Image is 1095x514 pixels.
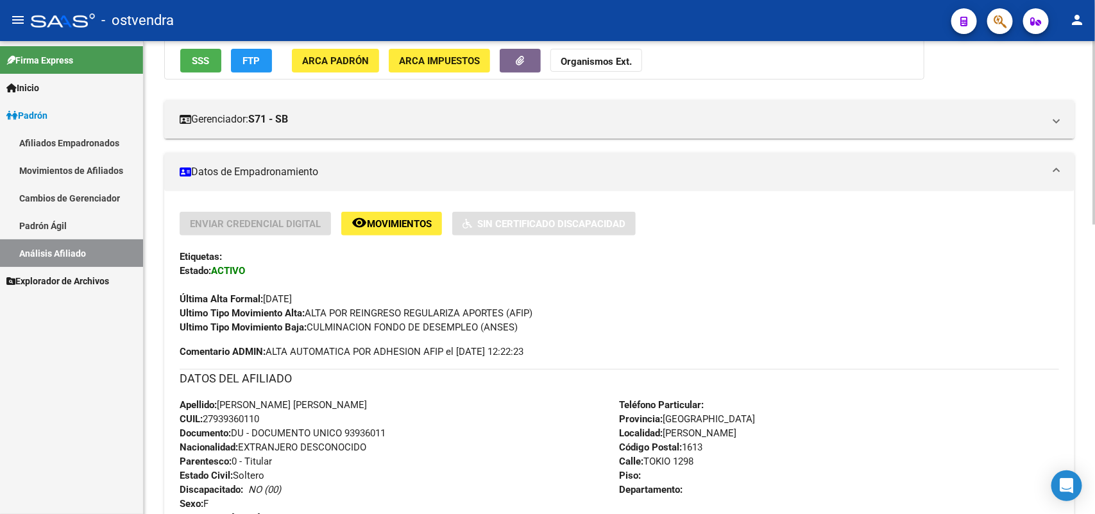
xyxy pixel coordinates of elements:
[180,470,264,481] span: Soltero
[6,108,47,123] span: Padrón
[292,49,379,73] button: ARCA Padrón
[180,470,233,481] strong: Estado Civil:
[620,427,663,439] strong: Localidad:
[180,293,263,305] strong: Última Alta Formal:
[180,346,266,357] strong: Comentario ADMIN:
[180,456,272,467] span: 0 - Titular
[180,321,307,333] strong: Ultimo Tipo Movimiento Baja:
[180,251,222,262] strong: Etiquetas:
[180,413,259,425] span: 27939360110
[180,484,243,495] strong: Discapacitado:
[180,399,367,411] span: [PERSON_NAME] [PERSON_NAME]
[399,55,480,67] span: ARCA Impuestos
[620,470,641,481] strong: Piso:
[180,265,211,277] strong: Estado:
[211,265,245,277] strong: ACTIVO
[190,218,321,230] span: Enviar Credencial Digital
[231,49,272,73] button: FTP
[6,274,109,288] span: Explorador de Archivos
[180,370,1059,388] h3: DATOS DEL AFILIADO
[367,218,432,230] span: Movimientos
[248,484,281,495] i: NO (00)
[550,49,642,73] button: Organismos Ext.
[620,399,704,411] strong: Teléfono Particular:
[620,456,694,467] span: TOKIO 1298
[180,212,331,236] button: Enviar Credencial Digital
[180,441,238,453] strong: Nacionalidad:
[1069,12,1085,28] mat-icon: person
[180,399,217,411] strong: Apellido:
[180,456,232,467] strong: Parentesco:
[302,55,369,67] span: ARCA Padrón
[192,55,210,67] span: SSS
[180,112,1044,126] mat-panel-title: Gerenciador:
[620,427,737,439] span: [PERSON_NAME]
[180,49,221,73] button: SSS
[180,345,523,359] span: ALTA AUTOMATICA POR ADHESION AFIP el [DATE] 12:22:23
[164,100,1074,139] mat-expansion-panel-header: Gerenciador:S71 - SB
[620,413,756,425] span: [GEOGRAPHIC_DATA]
[1051,470,1082,501] div: Open Intercom Messenger
[620,441,703,453] span: 1613
[180,293,292,305] span: [DATE]
[620,441,683,453] strong: Código Postal:
[6,53,73,67] span: Firma Express
[180,413,203,425] strong: CUIL:
[243,55,260,67] span: FTP
[620,456,644,467] strong: Calle:
[389,49,490,73] button: ARCA Impuestos
[164,153,1074,191] mat-expansion-panel-header: Datos de Empadronamiento
[10,12,26,28] mat-icon: menu
[452,212,636,236] button: Sin Certificado Discapacidad
[180,498,208,510] span: F
[6,81,39,95] span: Inicio
[620,413,663,425] strong: Provincia:
[180,307,532,319] span: ALTA POR REINGRESO REGULARIZA APORTES (AFIP)
[180,321,518,333] span: CULMINACION FONDO DE DESEMPLEO (ANSES)
[352,215,367,230] mat-icon: remove_red_eye
[180,307,305,319] strong: Ultimo Tipo Movimiento Alta:
[180,498,203,510] strong: Sexo:
[561,56,632,67] strong: Organismos Ext.
[101,6,174,35] span: - ostvendra
[248,112,288,126] strong: S71 - SB
[477,218,625,230] span: Sin Certificado Discapacidad
[180,427,386,439] span: DU - DOCUMENTO UNICO 93936011
[180,427,231,439] strong: Documento:
[180,165,1044,179] mat-panel-title: Datos de Empadronamiento
[341,212,442,236] button: Movimientos
[620,484,683,495] strong: Departamento:
[180,441,366,453] span: EXTRANJERO DESCONOCIDO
